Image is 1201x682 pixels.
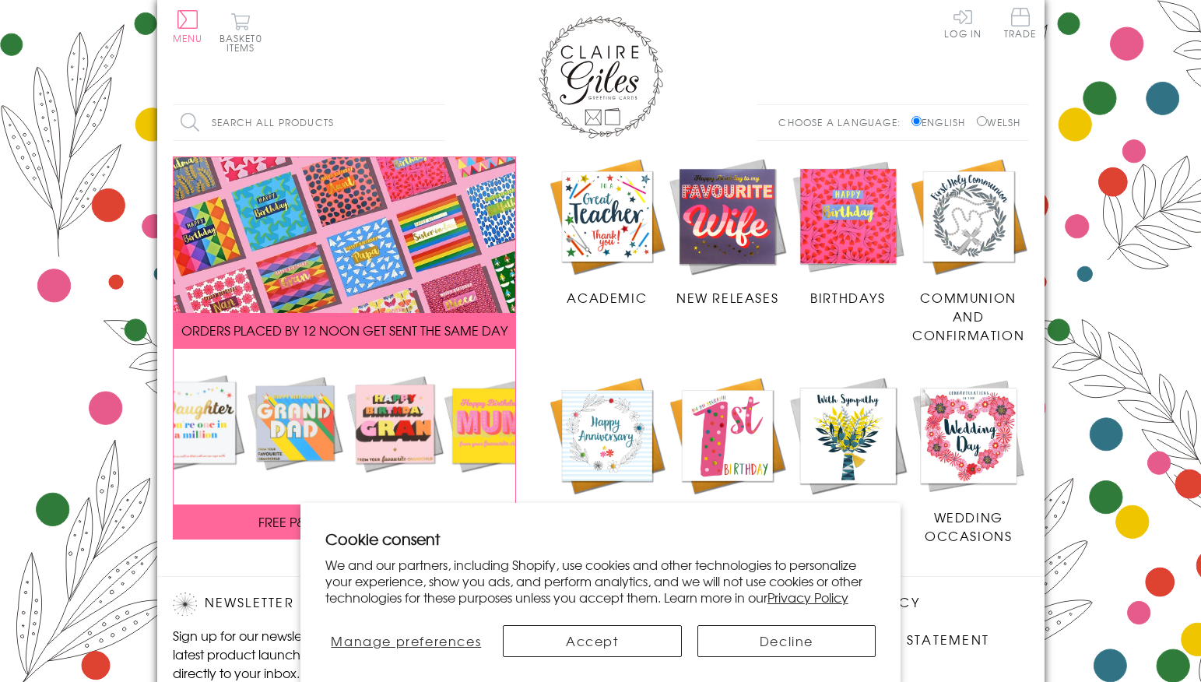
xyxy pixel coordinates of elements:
[547,375,668,526] a: Anniversary
[911,116,922,126] input: English
[788,375,908,526] a: Sympathy
[503,625,682,657] button: Accept
[539,16,663,139] img: Claire Giles Greetings Cards
[810,288,885,307] span: Birthdays
[697,625,876,657] button: Decline
[944,8,982,38] a: Log In
[788,156,908,308] a: Birthdays
[173,105,445,140] input: Search all products
[258,512,430,531] span: FREE P&P ON ALL UK ORDERS
[219,12,262,52] button: Basket0 items
[173,10,203,43] button: Menu
[430,105,445,140] input: Search
[1004,8,1037,41] a: Trade
[676,288,778,307] span: New Releases
[325,625,487,657] button: Manage preferences
[227,31,262,54] span: 0 items
[173,592,437,616] h2: Newsletter
[325,557,876,605] p: We and our partners, including Shopify, use cookies and other technologies to personalize your ex...
[667,375,788,526] a: Age Cards
[908,156,1029,345] a: Communion and Confirmation
[667,156,788,308] a: New Releases
[331,631,481,650] span: Manage preferences
[1004,8,1037,38] span: Trade
[173,626,437,682] p: Sign up for our newsletter to receive the latest product launches, news and offers directly to yo...
[925,508,1012,545] span: Wedding Occasions
[173,31,203,45] span: Menu
[767,588,848,606] a: Privacy Policy
[181,321,507,339] span: ORDERS PLACED BY 12 NOON GET SENT THE SAME DAY
[325,528,876,550] h2: Cookie consent
[911,115,973,129] label: English
[778,115,908,129] p: Choose a language:
[912,288,1024,344] span: Communion and Confirmation
[547,156,668,308] a: Academic
[567,288,647,307] span: Academic
[908,375,1029,545] a: Wedding Occasions
[977,115,1021,129] label: Welsh
[977,116,987,126] input: Welsh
